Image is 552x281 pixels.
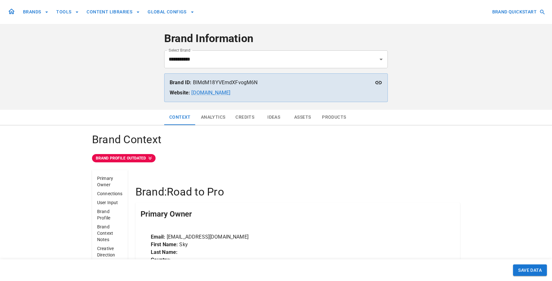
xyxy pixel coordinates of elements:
p: BlMdM18YVEmdXFvogM6N [170,79,382,86]
button: CONTENT LIBRARIES [84,6,142,18]
button: Credits [230,110,259,125]
button: Analytics [196,110,231,125]
strong: Brand ID: [170,79,191,85]
a: BRAND PROFILE OUTDATED [92,154,460,162]
button: Assets [288,110,317,125]
p: Primary Owner [97,175,123,188]
div: Primary Owner [135,203,460,226]
button: TOOLS [54,6,81,18]
button: BRAND QUICKSTART [490,6,547,18]
p: Brand Profile [97,208,123,221]
strong: Email: [151,234,165,240]
strong: First Name: [151,241,178,248]
h5: Primary Owner [141,209,192,219]
a: [DOMAIN_NAME] [191,90,230,96]
p: Sky [151,241,445,248]
p: [EMAIL_ADDRESS][DOMAIN_NAME] [151,233,445,241]
button: BRANDS [20,6,51,18]
button: SAVE DATA [513,264,547,276]
button: Ideas [259,110,288,125]
strong: Last Name: [151,249,178,255]
button: Context [164,110,196,125]
h4: Brand: Road to Pro [135,185,460,199]
p: Brand Context Notes [97,224,123,243]
p: User Input [97,199,123,206]
button: Open [377,55,386,64]
p: Creative Direction Notes [97,245,123,264]
button: Products [317,110,351,125]
label: Select Brand [169,48,190,53]
p: Connections [97,190,123,197]
strong: Country: [151,257,171,263]
button: GLOBAL CONFIGS [145,6,197,18]
h4: Brand Information [164,32,388,45]
h4: Brand Context [92,133,460,146]
p: BRAND PROFILE OUTDATED [96,155,146,161]
strong: Website: [170,90,190,96]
